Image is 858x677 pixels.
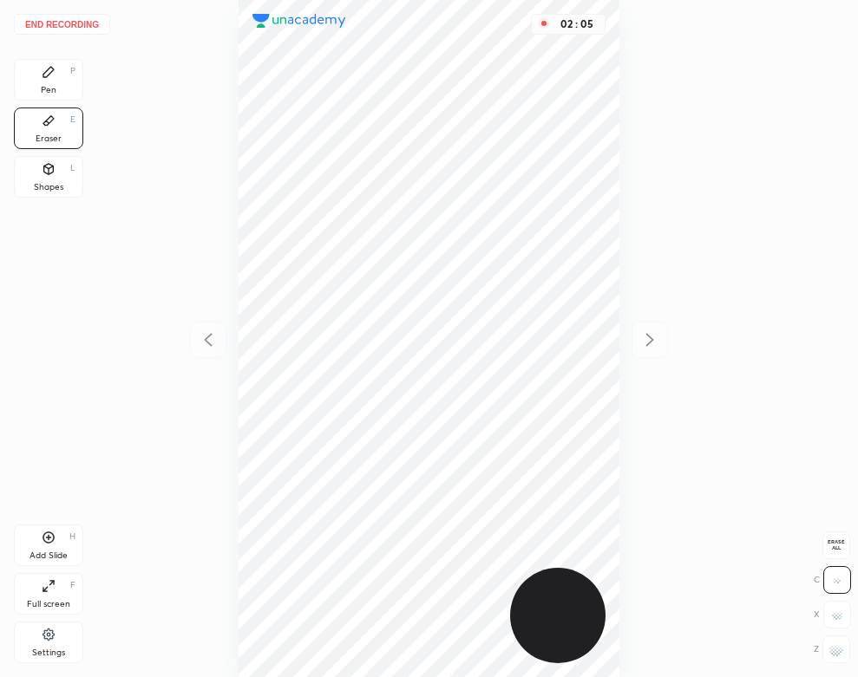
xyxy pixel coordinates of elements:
[556,18,598,30] div: 02 : 05
[36,134,62,143] div: Eraser
[27,600,70,609] div: Full screen
[823,539,849,551] span: Erase all
[814,635,850,663] div: Z
[70,115,75,124] div: E
[32,648,65,657] div: Settings
[41,86,56,94] div: Pen
[29,551,68,560] div: Add Slide
[69,532,75,541] div: H
[814,566,851,594] div: C
[70,164,75,173] div: L
[252,14,346,28] img: logo.38c385cc.svg
[14,14,110,35] button: End recording
[34,183,63,192] div: Shapes
[70,67,75,75] div: P
[70,581,75,589] div: F
[814,601,851,628] div: X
